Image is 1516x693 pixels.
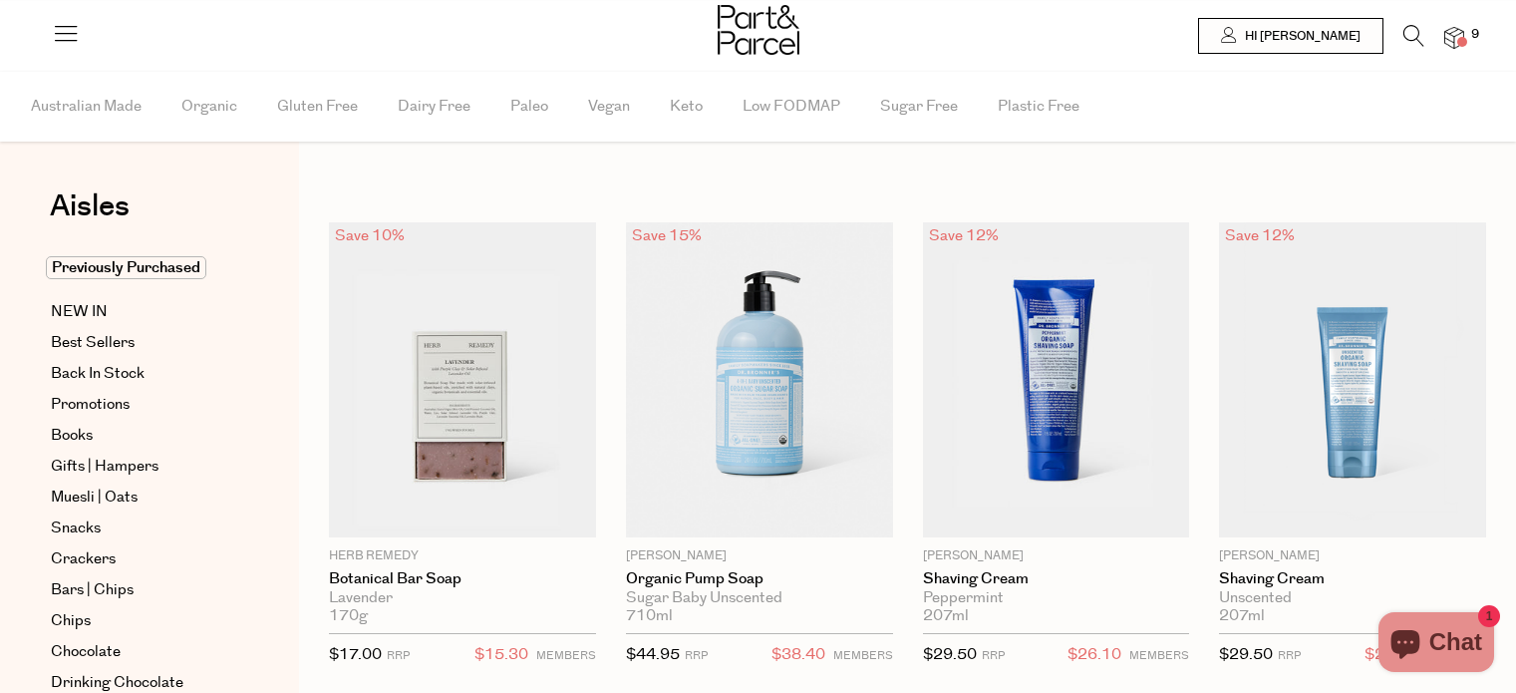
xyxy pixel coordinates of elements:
[329,570,596,588] a: Botanical Bar Soap
[771,642,825,668] span: $38.40
[670,72,703,142] span: Keto
[510,72,548,142] span: Paleo
[50,191,130,241] a: Aisles
[329,607,368,625] span: 170g
[1444,27,1464,48] a: 9
[923,644,977,665] span: $29.50
[1219,547,1486,565] p: [PERSON_NAME]
[51,486,138,510] span: Muesli | Oats
[46,256,206,279] span: Previously Purchased
[626,644,680,665] span: $44.95
[51,609,232,633] a: Chips
[923,222,1190,537] img: Shaving Cream
[923,222,1005,249] div: Save 12%
[51,578,134,602] span: Bars | Chips
[1219,644,1273,665] span: $29.50
[51,609,91,633] span: Chips
[1278,648,1301,663] small: RRP
[923,607,969,625] span: 207ml
[923,547,1190,565] p: [PERSON_NAME]
[51,455,158,479] span: Gifts | Hampers
[31,72,142,142] span: Australian Made
[51,486,232,510] a: Muesli | Oats
[51,424,93,448] span: Books
[536,648,596,663] small: MEMBERS
[329,644,382,665] span: $17.00
[387,648,410,663] small: RRP
[626,222,708,249] div: Save 15%
[1129,648,1189,663] small: MEMBERS
[51,517,232,540] a: Snacks
[329,222,411,249] div: Save 10%
[1067,642,1121,668] span: $26.10
[51,455,232,479] a: Gifts | Hampers
[51,256,232,280] a: Previously Purchased
[1198,18,1383,54] a: Hi [PERSON_NAME]
[588,72,630,142] span: Vegan
[51,393,130,417] span: Promotions
[277,72,358,142] span: Gluten Free
[626,589,893,607] div: Sugar Baby Unscented
[51,331,232,355] a: Best Sellers
[51,424,232,448] a: Books
[329,547,596,565] p: Herb Remedy
[1219,222,1486,537] img: Shaving Cream
[1240,28,1361,45] span: Hi [PERSON_NAME]
[626,607,673,625] span: 710ml
[1466,26,1484,44] span: 9
[51,393,232,417] a: Promotions
[626,570,893,588] a: Organic Pump Soap
[329,589,596,607] div: Lavender
[51,640,121,664] span: Chocolate
[1219,607,1265,625] span: 207ml
[51,362,232,386] a: Back In Stock
[50,184,130,228] span: Aisles
[51,300,108,324] span: NEW IN
[923,589,1190,607] div: Peppermint
[51,640,232,664] a: Chocolate
[923,570,1190,588] a: Shaving Cream
[880,72,958,142] span: Sugar Free
[181,72,237,142] span: Organic
[718,5,799,55] img: Part&Parcel
[398,72,470,142] span: Dairy Free
[474,642,528,668] span: $15.30
[51,300,232,324] a: NEW IN
[1219,222,1301,249] div: Save 12%
[51,362,145,386] span: Back In Stock
[51,517,101,540] span: Snacks
[1372,612,1500,677] inbox-online-store-chat: Shopify online store chat
[51,331,135,355] span: Best Sellers
[51,547,232,571] a: Crackers
[998,72,1079,142] span: Plastic Free
[626,222,893,537] img: Organic Pump Soap
[329,222,596,537] img: Botanical Bar Soap
[685,648,708,663] small: RRP
[1219,589,1486,607] div: Unscented
[833,648,893,663] small: MEMBERS
[1219,570,1486,588] a: Shaving Cream
[743,72,840,142] span: Low FODMAP
[51,547,116,571] span: Crackers
[1364,642,1418,668] span: $26.10
[626,547,893,565] p: [PERSON_NAME]
[982,648,1005,663] small: RRP
[51,578,232,602] a: Bars | Chips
